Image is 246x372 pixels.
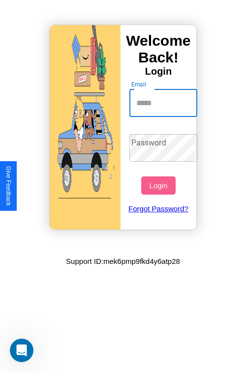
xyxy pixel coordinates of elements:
a: Forgot Password? [124,195,193,223]
p: Support ID: mek6pmp9fkd4y6atp28 [66,255,180,268]
iframe: Intercom live chat [10,339,33,362]
button: Login [141,176,175,195]
img: gif [50,25,121,229]
h3: Welcome Back! [121,32,196,66]
label: Email [131,80,147,88]
h4: Login [121,66,196,77]
div: Give Feedback [5,166,12,206]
